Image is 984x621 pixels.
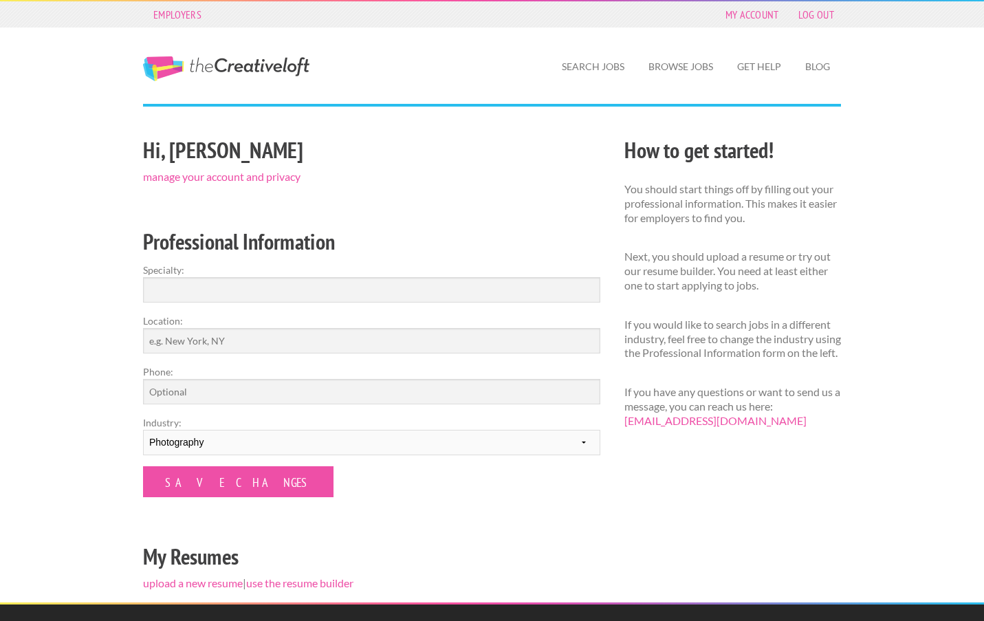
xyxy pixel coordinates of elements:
[143,226,600,257] h2: Professional Information
[624,250,841,292] p: Next, you should upload a resume or try out our resume builder. You need at least either one to s...
[143,314,600,328] label: Location:
[143,170,300,183] a: manage your account and privacy
[143,415,600,430] label: Industry:
[143,328,600,353] input: e.g. New York, NY
[143,364,600,379] label: Phone:
[143,379,600,404] input: Optional
[143,263,600,277] label: Specialty:
[794,51,841,83] a: Blog
[246,576,353,589] a: use the resume builder
[551,51,635,83] a: Search Jobs
[143,541,600,572] h2: My Resumes
[637,51,724,83] a: Browse Jobs
[726,51,792,83] a: Get Help
[146,5,208,24] a: Employers
[624,135,841,166] h2: How to get started!
[791,5,841,24] a: Log Out
[143,56,309,81] a: The Creative Loft
[624,414,807,427] a: [EMAIL_ADDRESS][DOMAIN_NAME]
[131,133,613,602] div: |
[143,576,243,589] a: upload a new resume
[143,135,600,166] h2: Hi, [PERSON_NAME]
[624,318,841,360] p: If you would like to search jobs in a different industry, feel free to change the industry using ...
[719,5,786,24] a: My Account
[143,466,334,497] input: Save Changes
[624,385,841,428] p: If you have any questions or want to send us a message, you can reach us here:
[624,182,841,225] p: You should start things off by filling out your professional information. This makes it easier fo...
